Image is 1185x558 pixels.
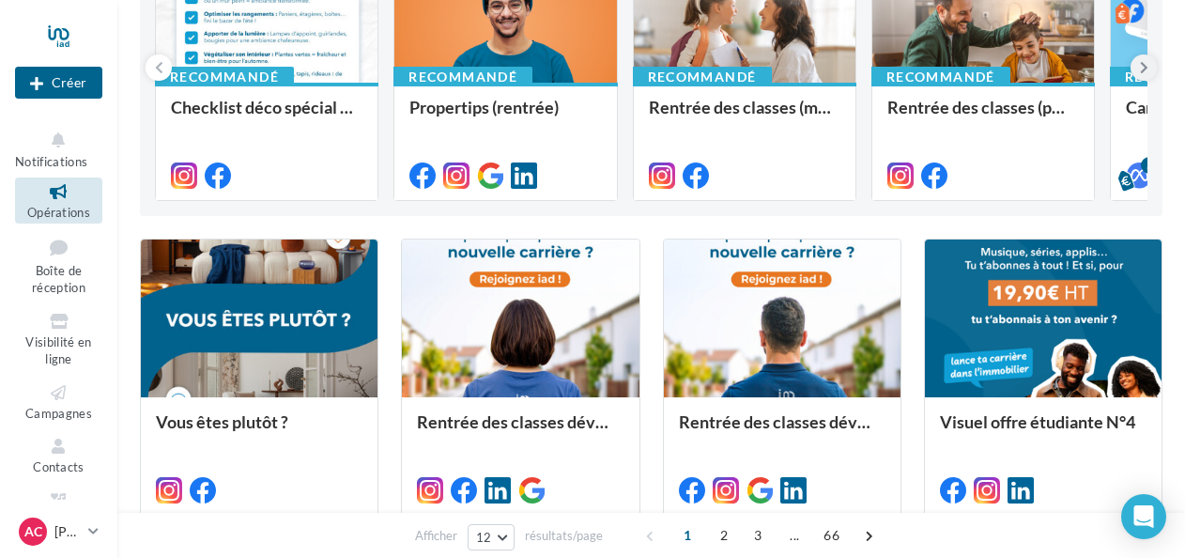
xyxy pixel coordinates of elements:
div: Checklist déco spécial rentrée [171,98,362,135]
a: Campagnes [15,379,102,425]
div: Recommandé [393,67,532,87]
div: Recommandé [871,67,1010,87]
span: Notifications [15,154,87,169]
div: Recommandé [155,67,294,87]
span: 2 [709,520,739,550]
button: Créer [15,67,102,99]
span: 1 [672,520,702,550]
span: Campagnes [25,406,92,421]
div: Nouvelle campagne [15,67,102,99]
a: Médiathèque [15,487,102,533]
span: résultats/page [525,527,603,545]
p: [PERSON_NAME] [54,522,81,541]
a: Opérations [15,178,102,224]
div: Open Intercom Messenger [1121,494,1166,539]
div: Vous êtes plutôt ? [156,412,362,450]
span: ... [779,520,809,550]
div: Rentrée des classes (père) [887,98,1079,135]
a: Visibilité en ligne [15,307,102,371]
span: Visibilité en ligne [25,334,91,367]
button: 12 [468,524,516,550]
span: 3 [743,520,773,550]
span: 12 [476,530,492,545]
a: Contacts [15,432,102,478]
div: Propertips (rentrée) [409,98,601,135]
a: Boîte de réception [15,231,102,300]
div: Rentrée des classes développement (conseiller) [679,412,885,450]
span: Afficher [415,527,457,545]
div: Recommandé [633,67,772,87]
span: 66 [816,520,847,550]
div: Rentrée des classes développement (conseillère) [417,412,623,450]
div: 5 [1141,157,1158,174]
span: Boîte de réception [32,263,85,296]
a: AC [PERSON_NAME] [15,514,102,550]
span: Contacts [33,459,85,474]
span: Opérations [27,205,90,220]
span: AC [24,522,42,541]
div: Visuel offre étudiante N°4 [940,412,1147,450]
div: Rentrée des classes (mère) [649,98,840,135]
